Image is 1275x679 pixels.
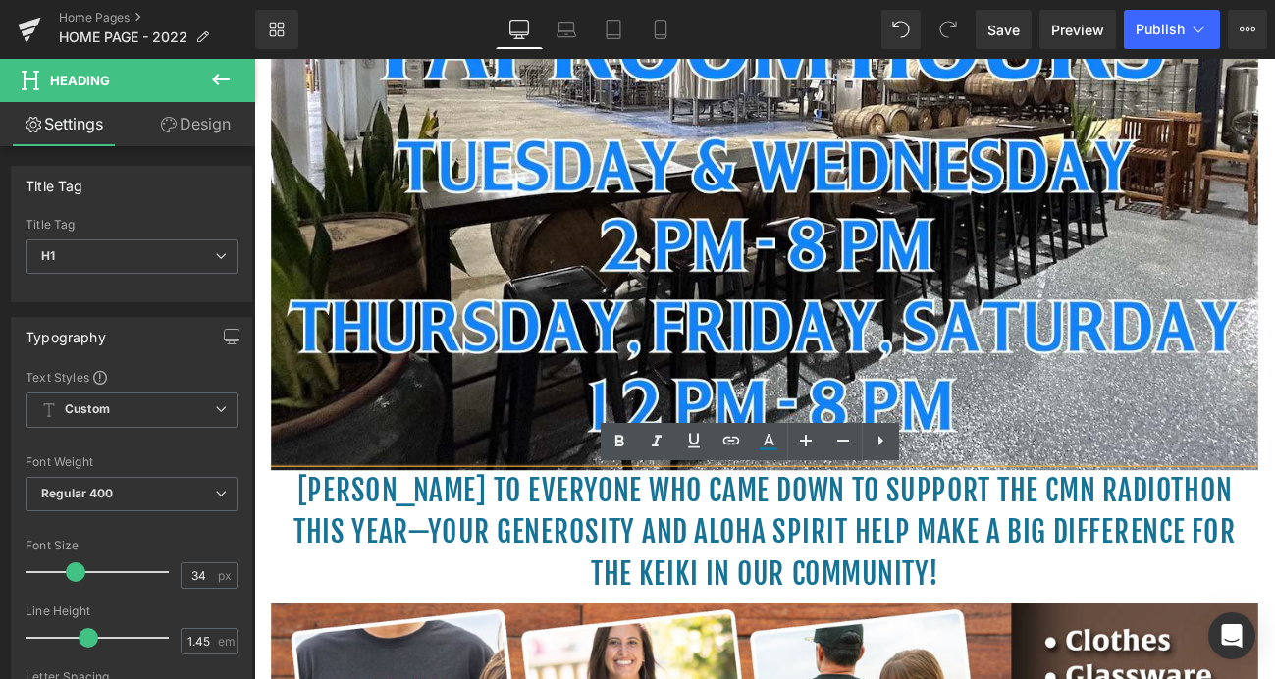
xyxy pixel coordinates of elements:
[26,455,238,469] div: Font Weight
[41,248,55,263] b: H1
[26,369,238,385] div: Text Styles
[20,479,1168,624] h1: [PERSON_NAME] to everyone who came down to support the CMN Radiothon this year—your generosity an...
[929,10,968,49] button: Redo
[1228,10,1267,49] button: More
[1051,20,1104,40] span: Preview
[1208,612,1255,659] div: Open Intercom Messenger
[26,218,238,232] div: Title Tag
[65,401,110,418] b: Custom
[218,569,235,582] span: px
[496,10,543,49] a: Desktop
[1136,22,1185,37] span: Publish
[218,635,235,648] span: em
[41,486,114,500] b: Regular 400
[59,29,187,45] span: HOME PAGE - 2022
[26,167,83,194] div: Title Tag
[1124,10,1220,49] button: Publish
[590,10,637,49] a: Tablet
[1039,10,1116,49] a: Preview
[255,10,298,49] a: New Library
[132,102,259,146] a: Design
[26,318,106,345] div: Typography
[987,20,1020,40] span: Save
[59,10,255,26] a: Home Pages
[50,73,110,88] span: Heading
[26,604,238,618] div: Line Height
[637,10,684,49] a: Mobile
[543,10,590,49] a: Laptop
[881,10,921,49] button: Undo
[26,539,238,552] div: Font Size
